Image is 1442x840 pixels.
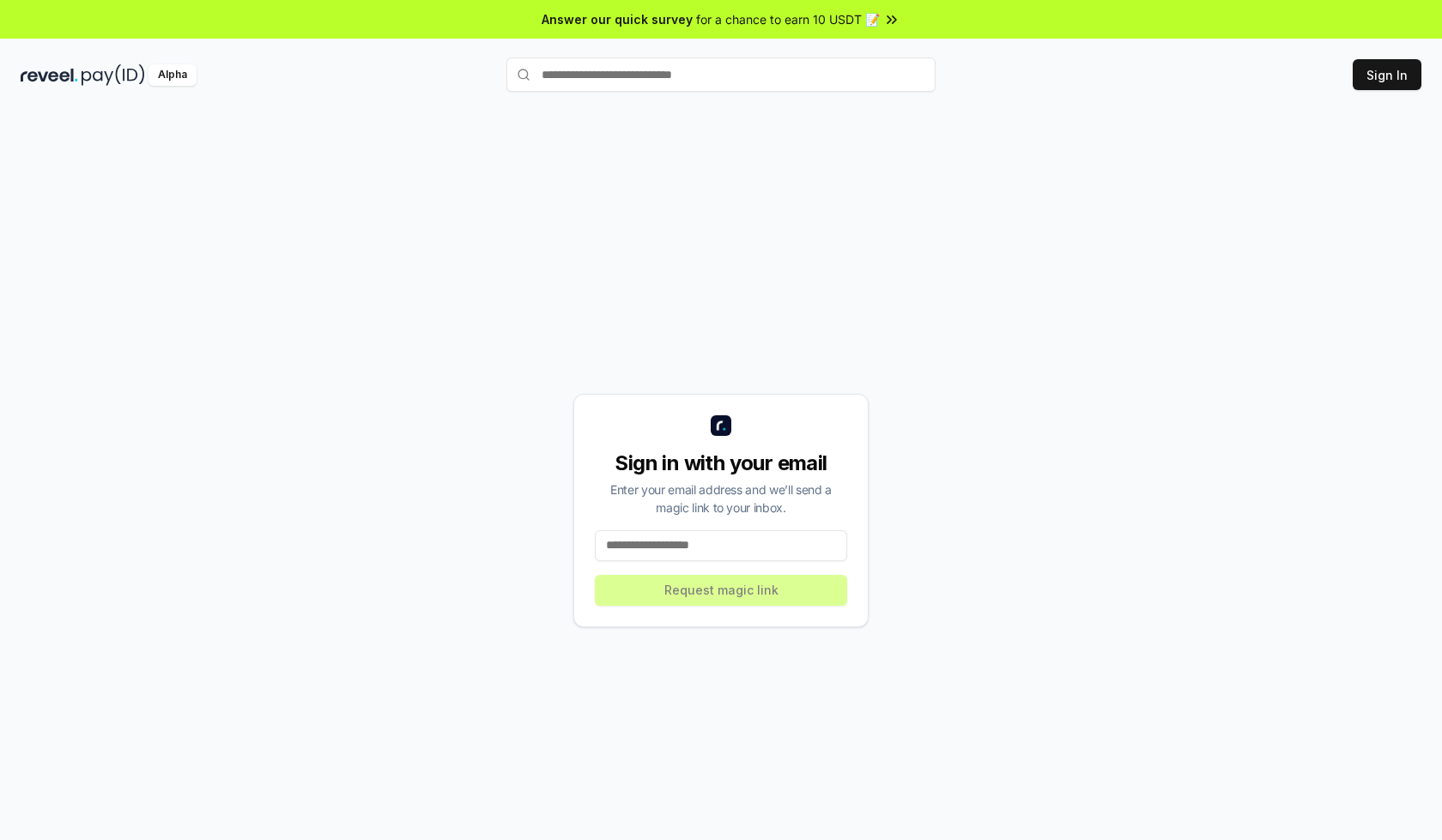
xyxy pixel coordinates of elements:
[148,64,197,86] div: Alpha
[1353,59,1421,90] button: Sign In
[82,64,145,86] img: pay_id
[595,480,847,517] div: Enter your email address and we’ll send a magic link to your inbox.
[595,450,847,477] div: Sign in with your email
[696,10,880,28] span: for a chance to earn 10 USDT 📝
[542,10,693,28] span: Answer our quick survey
[711,415,731,436] img: logo_small
[21,64,78,86] img: reveel_dark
